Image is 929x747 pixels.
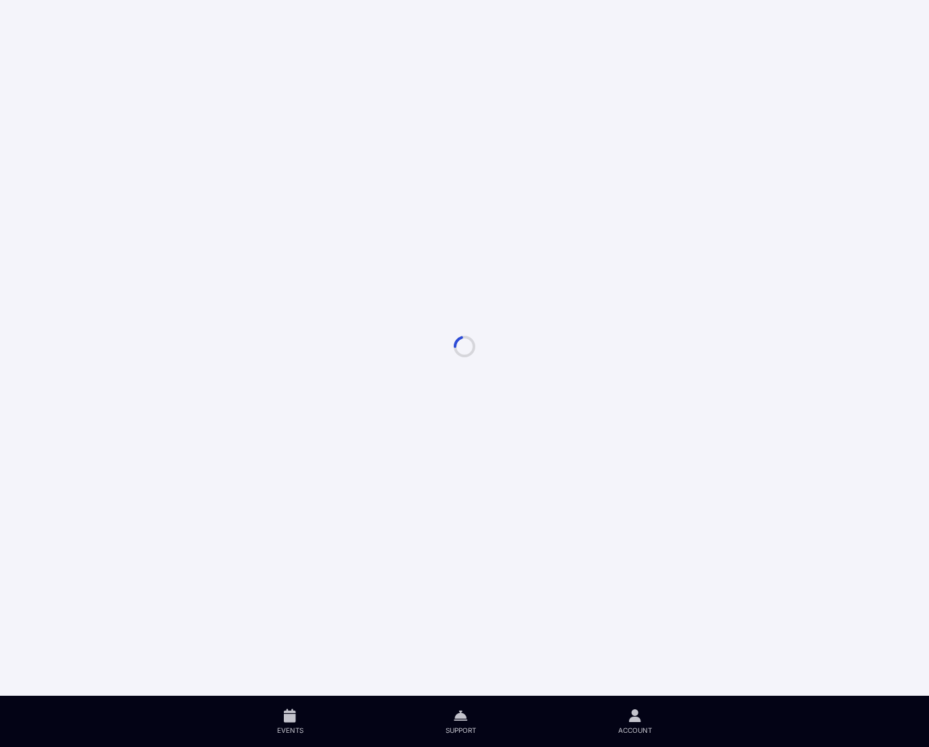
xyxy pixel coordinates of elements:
[277,725,303,735] span: Events
[618,725,652,735] span: Account
[446,725,476,735] span: Support
[374,696,547,747] a: Support
[206,696,374,747] a: Events
[547,696,723,747] a: Account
